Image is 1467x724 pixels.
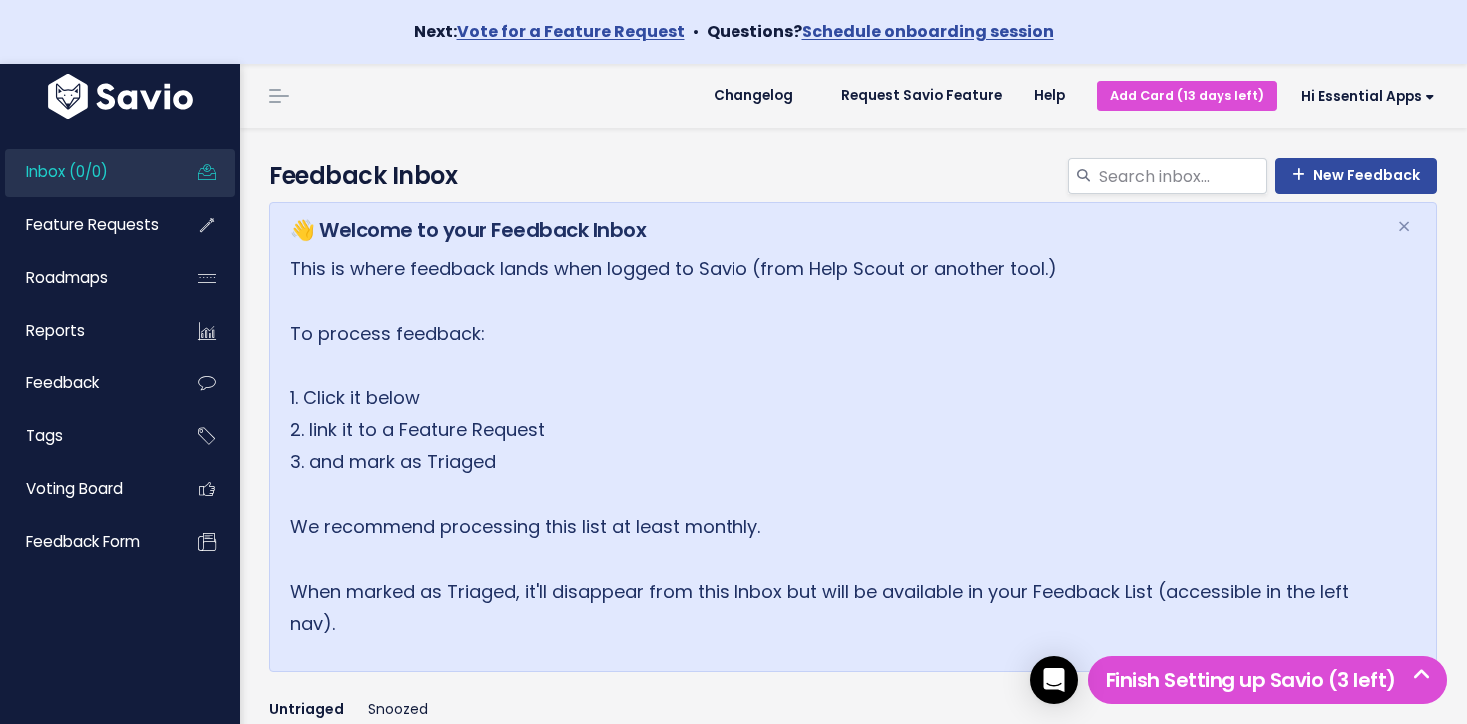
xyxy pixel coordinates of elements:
a: Hi Essential Apps [1277,81,1451,112]
span: Feature Requests [26,214,159,235]
span: Hi Essential Apps [1301,89,1435,104]
span: × [1397,210,1411,243]
a: New Feedback [1275,158,1437,194]
h5: Finish Setting up Savio (3 left) [1097,665,1438,695]
a: Feature Requests [5,202,166,248]
span: Tags [26,425,63,446]
input: Search inbox... [1097,158,1267,194]
div: Open Intercom Messenger [1030,656,1078,704]
a: Voting Board [5,466,166,512]
a: Feedback form [5,519,166,565]
span: Feedback [26,372,99,393]
img: logo-white.9d6f32f41409.svg [43,74,198,119]
span: Changelog [714,89,793,103]
span: Inbox (0/0) [26,161,108,182]
strong: Next: [414,20,685,43]
a: Reports [5,308,166,354]
a: Help [1018,81,1081,111]
span: • [693,20,699,43]
button: Close [1377,203,1431,251]
h5: 👋 Welcome to your Feedback Inbox [290,215,1372,245]
a: Roadmaps [5,255,166,301]
a: Inbox (0/0) [5,149,166,195]
a: Add Card (13 days left) [1097,81,1277,110]
a: Vote for a Feature Request [457,20,685,43]
span: Voting Board [26,478,123,499]
strong: Questions? [707,20,1054,43]
a: Tags [5,413,166,459]
p: This is where feedback lands when logged to Savio (from Help Scout or another tool.) To process f... [290,253,1372,641]
span: Roadmaps [26,267,108,288]
span: Reports [26,320,85,341]
h4: Feedback Inbox [269,158,1437,194]
a: Request Savio Feature [825,81,1018,111]
span: Feedback form [26,531,140,552]
a: Feedback [5,361,166,406]
a: Schedule onboarding session [802,20,1054,43]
